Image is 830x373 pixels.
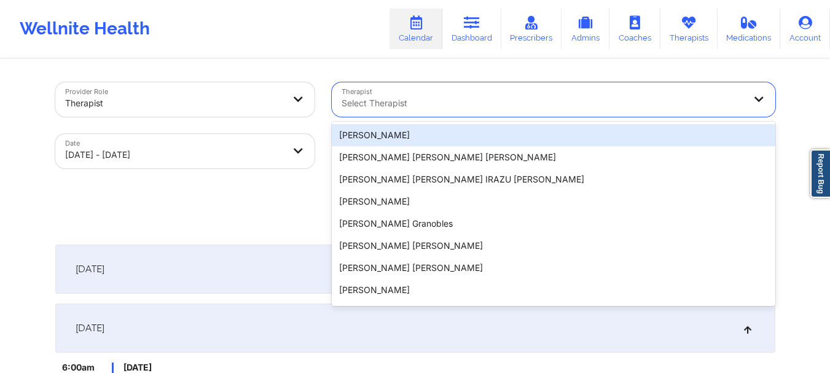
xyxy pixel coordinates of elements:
[810,149,830,198] a: Report Bug
[123,363,339,372] span: [DATE]
[332,279,775,301] div: [PERSON_NAME]
[65,90,284,117] div: Therapist
[442,9,501,49] a: Dashboard
[332,190,775,213] div: [PERSON_NAME]
[332,146,775,168] div: [PERSON_NAME] [PERSON_NAME] [PERSON_NAME]
[718,9,781,49] a: Medications
[332,301,775,323] div: [PERSON_NAME] Verde
[562,9,609,49] a: Admins
[780,9,830,49] a: Account
[609,9,660,49] a: Coaches
[390,9,442,49] a: Calendar
[332,168,775,190] div: [PERSON_NAME] [PERSON_NAME] IRAZU [PERSON_NAME]
[660,9,718,49] a: Therapists
[332,213,775,235] div: [PERSON_NAME] Granobles
[332,235,775,257] div: [PERSON_NAME] [PERSON_NAME]
[65,141,284,168] div: [DATE] - [DATE]
[76,322,104,334] span: [DATE]
[501,9,562,49] a: Prescribers
[76,263,104,275] span: [DATE]
[332,124,775,146] div: [PERSON_NAME]
[62,363,95,372] span: 6:00am
[332,257,775,279] div: [PERSON_NAME] [PERSON_NAME]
